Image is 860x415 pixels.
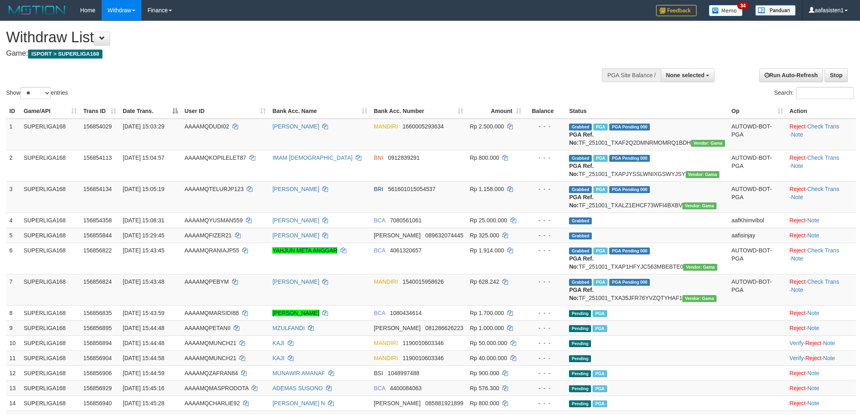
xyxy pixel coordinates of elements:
img: Feedback.jpg [656,5,697,16]
a: Check Trans [807,123,839,130]
span: 156856822 [83,247,112,254]
td: AUTOWD-BOT-PGA [728,243,786,274]
div: PGA Site Balance / [602,68,660,82]
a: IMAM [DEMOGRAPHIC_DATA] [272,154,352,161]
span: BNI [374,154,383,161]
span: AAAAMQPEBYM [185,278,229,285]
a: Verify [790,355,804,361]
span: PGA Pending [609,186,650,193]
span: 156856929 [83,385,112,391]
td: 10 [6,335,20,350]
b: PGA Ref. No: [569,163,593,177]
span: AAAAMQKOPILELET87 [185,154,246,161]
div: - - - [528,246,563,254]
span: 156856906 [83,370,112,376]
td: SUPERLIGA168 [20,150,80,181]
span: Copy 1660005293634 to clipboard [403,123,444,130]
a: Reject [790,370,806,376]
span: AAAAMQMASPRODOTA [185,385,249,391]
span: Rp 25.000.000 [470,217,507,224]
th: Op: activate to sort column ascending [728,104,786,119]
span: 156856904 [83,355,112,361]
span: PGA Pending [609,279,650,286]
b: PGA Ref. No: [569,287,593,301]
span: Marked by aafheankoy [593,325,607,332]
span: Rp 800.000 [470,400,499,406]
a: Check Trans [807,154,839,161]
span: Pending [569,310,591,317]
span: Copy 7080561061 to clipboard [390,217,421,224]
a: Note [807,400,819,406]
span: AAAAMQMARSIDI88 [185,310,239,316]
span: Rp 50.000.000 [470,340,507,346]
div: - - - [528,122,563,130]
td: AUTOWD-BOT-PGA [728,119,786,150]
a: Check Trans [807,247,839,254]
span: Copy 1190010603346 to clipboard [403,340,444,346]
span: Marked by aafsoycanthlai [593,310,607,317]
span: Rp 325.000 [470,232,499,239]
span: Copy 561601015054537 to clipboard [388,186,436,192]
span: AAAAMQYUSMAN559 [185,217,243,224]
td: TF_251001_TXA35JFR76YVZQTYHAF1 [566,274,728,305]
span: 156856835 [83,310,112,316]
a: MUNAWIR AMANAF [272,370,325,376]
b: PGA Ref. No: [569,194,593,209]
a: Check Trans [807,278,839,285]
td: · [786,395,856,411]
span: [DATE] 15:03:29 [123,123,164,130]
td: · · [786,335,856,350]
td: TF_251001_TXAF2Q2DMNRMOMRQ1BDH [566,119,728,150]
td: 13 [6,380,20,395]
td: SUPERLIGA168 [20,365,80,380]
span: 156854029 [83,123,112,130]
span: Grabbed [569,186,592,193]
td: 2 [6,150,20,181]
span: [DATE] 15:04:57 [123,154,164,161]
td: · [786,305,856,320]
td: · · [786,274,856,305]
span: Copy 085881921899 to clipboard [426,400,463,406]
span: 156854113 [83,154,112,161]
th: Status [566,104,728,119]
td: 9 [6,320,20,335]
td: 6 [6,243,20,274]
span: AAAAMQTELURJP123 [185,186,244,192]
span: Copy 1048997488 to clipboard [388,370,419,376]
span: [DATE] 15:29:45 [123,232,164,239]
span: [PERSON_NAME] [374,325,421,331]
span: Grabbed [569,155,592,162]
th: Bank Acc. Name: activate to sort column ascending [269,104,370,119]
td: AUTOWD-BOT-PGA [728,274,786,305]
span: AAAAMQMUNCH21 [185,355,237,361]
td: aafisinjay [728,228,786,243]
a: Reject [790,385,806,391]
span: Copy 1080434614 to clipboard [390,310,421,316]
span: Vendor URL: https://trx31.1velocity.biz [682,202,717,209]
span: MANDIRI [374,123,398,130]
div: - - - [528,339,563,347]
span: Marked by aafsengchandara [593,186,608,193]
a: [PERSON_NAME] [272,232,319,239]
span: Vendor URL: https://trx31.1velocity.biz [691,140,725,147]
a: MZULFANDI [272,325,304,331]
span: Copy 4061320657 to clipboard [390,247,421,254]
span: Copy 0912839291 to clipboard [388,154,420,161]
div: - - - [528,309,563,317]
span: Marked by aafheankoy [593,400,607,407]
img: panduan.png [755,5,796,16]
td: · · [786,119,856,150]
span: Rp 800.000 [470,154,499,161]
a: Reject [790,123,806,130]
a: Reject [790,325,806,331]
span: 156856824 [83,278,112,285]
th: Balance [525,104,566,119]
span: 156854134 [83,186,112,192]
a: [PERSON_NAME] [272,123,319,130]
a: Reject [790,154,806,161]
a: Note [807,370,819,376]
span: Marked by aafsoycanthlai [593,385,607,392]
span: Vendor URL: https://trx31.1velocity.biz [682,295,717,302]
span: [DATE] 15:05:19 [123,186,164,192]
a: Reject [790,186,806,192]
